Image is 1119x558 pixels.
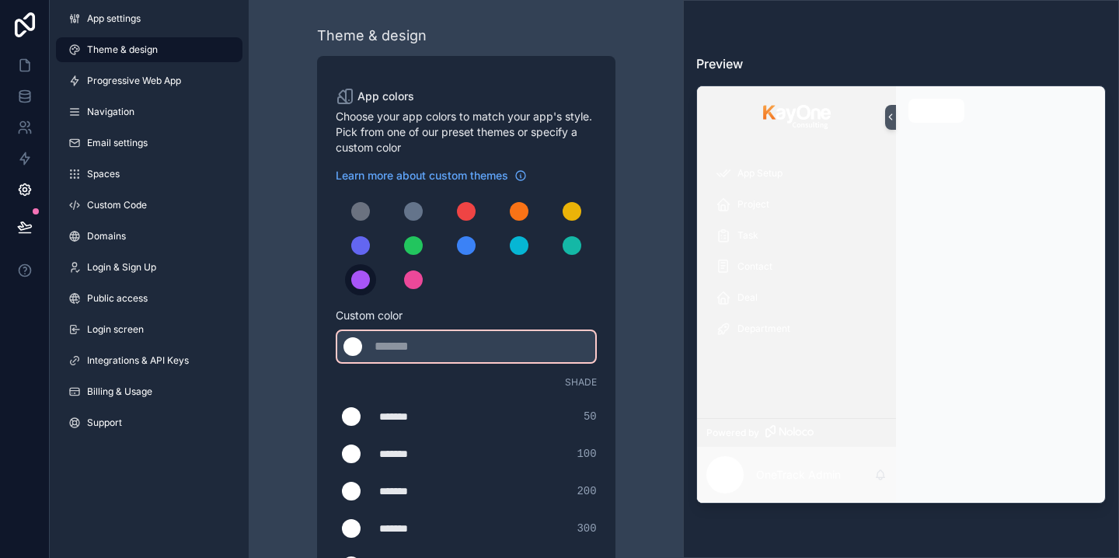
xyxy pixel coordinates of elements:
[577,521,596,536] span: 300
[56,317,242,342] a: Login screen
[756,467,841,483] p: OneTrack Admin
[56,68,242,93] a: Progressive Web App
[87,385,152,398] span: Billing & Usage
[716,466,734,484] span: OA
[56,131,242,155] a: Email settings
[56,224,242,249] a: Domains
[56,410,242,435] a: Support
[697,418,896,447] a: Powered by
[737,198,769,211] span: Project
[565,376,597,389] span: Shade
[56,99,242,124] a: Navigation
[706,190,887,218] a: Project
[706,253,887,281] a: Contact
[87,199,147,211] span: Custom Code
[706,315,887,343] a: Department
[87,75,181,87] span: Progressive Web App
[706,159,887,187] a: App Setup
[56,348,242,373] a: Integrations & API Keys
[737,229,758,242] span: Task
[706,284,887,312] a: Deal
[56,37,242,62] a: Theme & design
[336,168,527,183] a: Learn more about custom themes
[87,261,156,274] span: Login & Sign Up
[737,291,758,304] span: Deal
[584,409,597,424] span: 50
[706,427,759,439] span: Powered by
[336,168,508,183] span: Learn more about custom themes
[87,168,120,180] span: Spaces
[87,230,126,242] span: Domains
[56,255,242,280] a: Login & Sign Up
[696,54,1106,73] h3: Preview
[87,106,134,118] span: Navigation
[87,44,158,56] span: Theme & design
[737,260,772,273] span: Contact
[908,99,964,124] button: Button
[87,12,141,25] span: App settings
[737,167,783,180] span: App Setup
[56,379,242,404] a: Billing & Usage
[763,105,831,130] img: App logo
[87,292,148,305] span: Public access
[577,446,596,462] span: 100
[87,354,189,367] span: Integrations & API Keys
[317,25,427,47] div: Theme & design
[737,323,790,335] span: Department
[706,221,887,249] a: Task
[56,6,242,31] a: App settings
[56,162,242,187] a: Spaces
[87,417,122,429] span: Support
[336,109,597,155] span: Choose your app colors to match your app's style. Pick from one of our preset themes or specify a...
[357,89,414,104] span: App colors
[697,148,896,419] div: scrollable content
[56,286,242,311] a: Public access
[56,193,242,218] a: Custom Code
[336,308,584,323] span: Custom color
[87,137,148,149] span: Email settings
[87,323,144,336] span: Login screen
[577,483,596,499] span: 200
